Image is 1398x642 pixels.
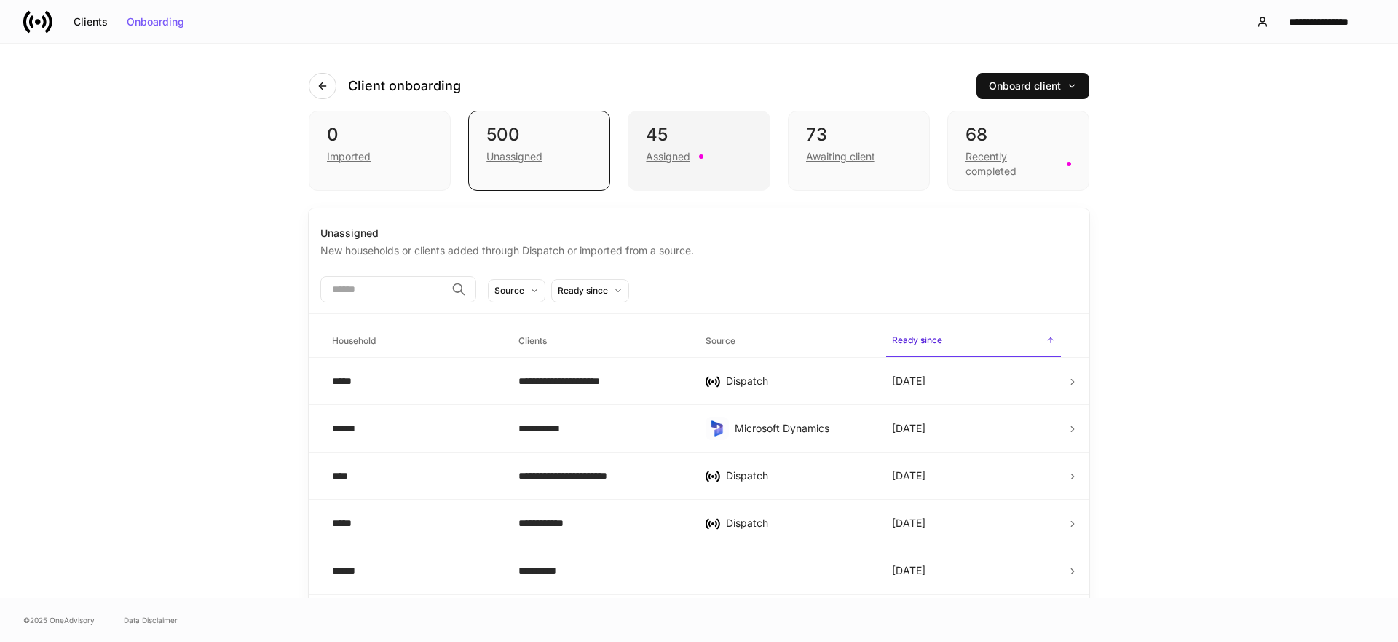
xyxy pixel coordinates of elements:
[806,149,875,164] div: Awaiting client
[708,420,726,437] img: sIOyOZvWb5kUEAwh5D03bPzsWHrUXBSdsWHDhg8Ma8+nBQBvlija69eFAv+snJUCyn8AqO+ElBnIpgMAAAAASUVORK5CYII=
[892,563,925,578] p: [DATE]
[706,334,735,348] h6: Source
[976,73,1089,99] button: Onboard client
[892,333,942,347] h6: Ready since
[309,111,451,191] div: 0Imported
[892,469,925,483] p: [DATE]
[320,226,1078,240] div: Unassigned
[947,111,1089,191] div: 68Recently completed
[700,326,874,356] span: Source
[886,326,1061,357] span: Ready since
[64,10,117,34] button: Clients
[726,374,869,388] div: Dispatch
[892,374,925,388] p: [DATE]
[806,123,912,146] div: 73
[124,614,178,626] a: Data Disclaimer
[628,111,770,191] div: 45Assigned
[551,279,629,302] button: Ready since
[127,17,184,27] div: Onboarding
[726,469,869,483] div: Dispatch
[117,10,194,34] button: Onboarding
[518,334,547,348] h6: Clients
[488,279,545,302] button: Source
[468,111,610,191] div: 500Unassigned
[513,326,687,356] span: Clients
[348,77,461,95] h4: Client onboarding
[646,149,690,164] div: Assigned
[74,17,108,27] div: Clients
[327,123,433,146] div: 0
[892,421,925,436] p: [DATE]
[965,149,1058,179] div: Recently completed
[558,283,608,297] div: Ready since
[735,421,869,436] div: Microsoft Dynamics
[23,614,95,626] span: © 2025 OneAdvisory
[892,516,925,531] p: [DATE]
[646,123,751,146] div: 45
[327,149,371,164] div: Imported
[726,516,869,531] div: Dispatch
[320,240,1078,258] div: New households or clients added through Dispatch or imported from a source.
[494,283,524,297] div: Source
[332,334,376,348] h6: Household
[788,111,930,191] div: 73Awaiting client
[989,81,1077,91] div: Onboard client
[965,123,1071,146] div: 68
[486,149,542,164] div: Unassigned
[486,123,592,146] div: 500
[326,326,501,356] span: Household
